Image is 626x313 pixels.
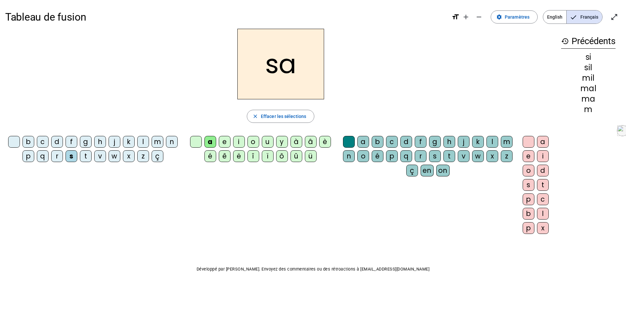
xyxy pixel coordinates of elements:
[421,165,434,176] div: en
[152,136,163,148] div: m
[523,150,534,162] div: e
[109,150,120,162] div: w
[233,150,245,162] div: ë
[386,136,398,148] div: c
[5,265,621,273] p: Développé par [PERSON_NAME]. Envoyez des commentaires ou des rétroactions à [EMAIL_ADDRESS][DOMAI...
[152,150,163,162] div: ç
[66,150,77,162] div: s
[537,136,549,148] div: a
[443,136,455,148] div: h
[523,179,534,191] div: s
[452,13,459,21] mat-icon: format_size
[51,136,63,148] div: d
[561,34,616,49] h3: Précédents
[567,10,602,24] span: Français
[443,150,455,162] div: t
[486,136,498,148] div: l
[386,150,398,162] div: p
[501,136,513,148] div: m
[459,10,472,24] button: Augmenter la taille de la police
[400,150,412,162] div: q
[608,10,621,24] button: Entrer en plein écran
[415,150,426,162] div: r
[523,193,534,205] div: p
[204,136,216,148] div: a
[491,10,538,24] button: Paramètres
[247,150,259,162] div: î
[80,136,92,148] div: g
[505,13,529,21] span: Paramètres
[561,106,616,113] div: m
[561,64,616,72] div: sil
[123,150,135,162] div: x
[305,150,317,162] div: ü
[415,136,426,148] div: f
[305,136,317,148] div: â
[276,150,288,162] div: ô
[501,150,513,162] div: z
[247,136,259,148] div: o
[561,53,616,61] div: si
[22,136,34,148] div: b
[137,150,149,162] div: z
[109,136,120,148] div: j
[343,150,355,162] div: n
[291,150,302,162] div: û
[472,136,484,148] div: k
[561,74,616,82] div: mil
[237,29,324,99] h2: sa
[561,85,616,92] div: mal
[261,112,306,120] span: Effacer les sélections
[537,165,549,176] div: d
[537,193,549,205] div: c
[204,150,216,162] div: é
[429,136,441,148] div: g
[219,150,231,162] div: ê
[66,136,77,148] div: f
[462,13,470,21] mat-icon: add
[252,113,258,119] mat-icon: close
[22,150,34,162] div: p
[537,208,549,220] div: l
[357,136,369,148] div: a
[5,7,446,27] h1: Tableau de fusion
[561,37,569,45] mat-icon: history
[372,150,383,162] div: é
[94,136,106,148] div: h
[291,136,302,148] div: à
[537,179,549,191] div: t
[357,150,369,162] div: o
[458,136,469,148] div: j
[436,165,450,176] div: on
[37,136,49,148] div: c
[523,222,534,234] div: p
[486,150,498,162] div: x
[458,150,469,162] div: v
[400,136,412,148] div: d
[94,150,106,162] div: v
[406,165,418,176] div: ç
[523,165,534,176] div: o
[37,150,49,162] div: q
[472,150,484,162] div: w
[247,110,314,123] button: Effacer les sélections
[276,136,288,148] div: y
[429,150,441,162] div: s
[166,136,178,148] div: n
[543,10,603,24] mat-button-toggle-group: Language selection
[496,14,502,20] mat-icon: settings
[262,150,274,162] div: ï
[233,136,245,148] div: i
[472,10,485,24] button: Diminuer la taille de la police
[610,13,618,21] mat-icon: open_in_full
[219,136,231,148] div: e
[262,136,274,148] div: u
[137,136,149,148] div: l
[123,136,135,148] div: k
[475,13,483,21] mat-icon: remove
[319,136,331,148] div: è
[561,95,616,103] div: ma
[51,150,63,162] div: r
[537,222,549,234] div: x
[372,136,383,148] div: b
